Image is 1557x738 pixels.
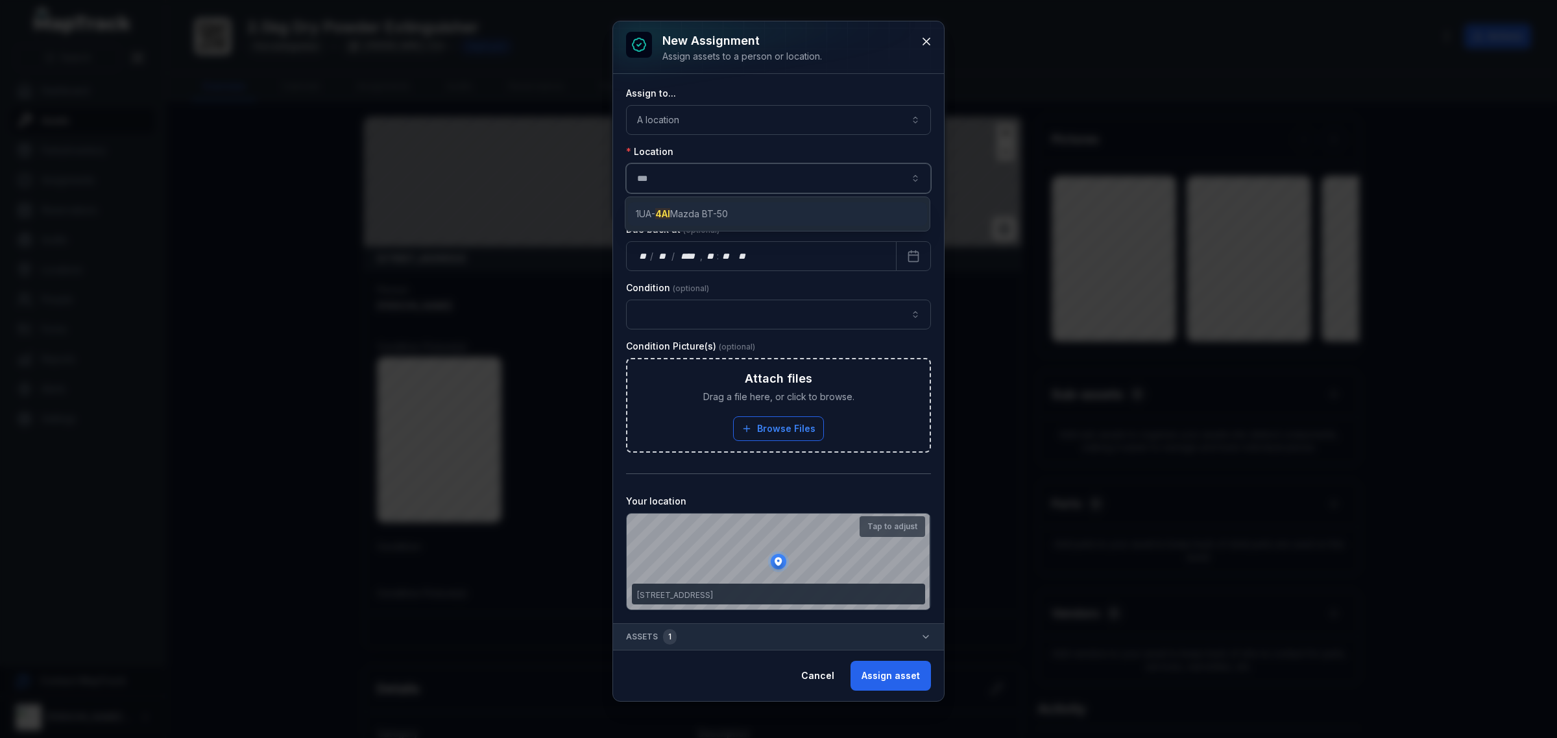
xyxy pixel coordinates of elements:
button: Cancel [790,661,845,691]
button: Assets1 [613,624,944,650]
div: am/pm, [736,250,750,263]
label: Condition [626,281,709,294]
strong: Tap to adjust [867,521,917,532]
button: Calendar [896,241,931,271]
div: / [671,250,676,263]
span: [STREET_ADDRESS] [637,590,713,600]
label: Location [626,145,673,158]
label: Your location [626,495,686,508]
div: minute, [720,250,733,263]
canvas: Map [627,514,930,610]
div: month, [655,250,672,263]
div: , [700,250,704,263]
div: : [717,250,720,263]
span: Assets [626,629,677,645]
span: Drag a file here, or click to browse. [703,390,854,403]
div: day, [637,250,650,263]
label: Condition Picture(s) [626,340,755,353]
button: Assign asset [851,661,931,691]
button: A location [626,105,931,135]
div: year, [676,250,700,263]
button: Browse Files [733,416,824,441]
div: hour, [704,250,717,263]
label: Assign to... [626,87,676,100]
div: / [650,250,655,263]
span: 4AI [655,208,670,219]
h3: Attach files [745,370,812,388]
div: Assign assets to a person or location. [662,50,822,63]
span: 1UA- Mazda BT-50 [636,208,728,220]
h3: New assignment [662,32,822,50]
div: 1 [663,629,677,645]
